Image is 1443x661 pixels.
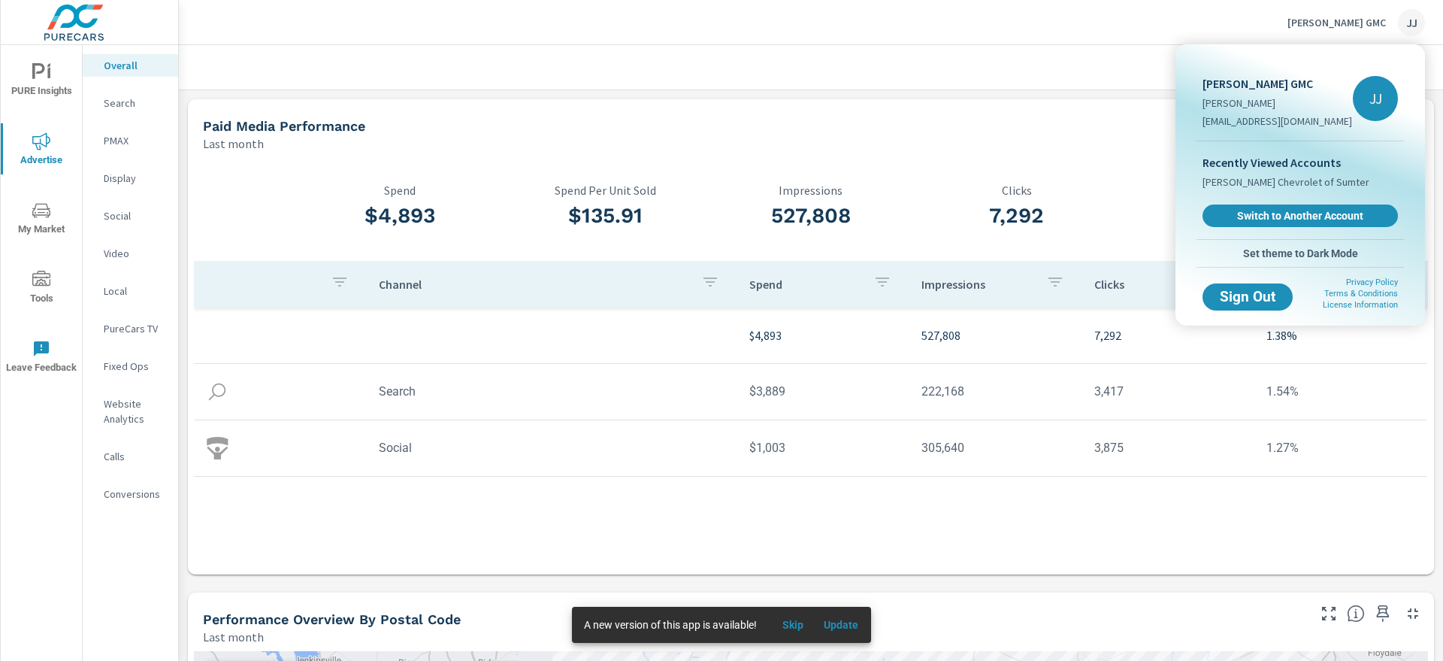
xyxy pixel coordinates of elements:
span: Set theme to Dark Mode [1202,247,1398,260]
p: [PERSON_NAME] GMC [1202,74,1352,92]
a: Switch to Another Account [1202,205,1398,227]
p: Recently Viewed Accounts [1202,153,1398,171]
a: License Information [1323,300,1398,310]
span: [PERSON_NAME] Chevrolet of Sumter [1202,174,1369,190]
button: Set theme to Dark Mode [1196,240,1404,267]
a: Privacy Policy [1346,277,1398,287]
a: Terms & Conditions [1324,289,1398,299]
p: [PERSON_NAME] [1202,96,1352,111]
span: Sign Out [1215,290,1281,304]
button: Sign Out [1202,284,1293,311]
p: [EMAIL_ADDRESS][DOMAIN_NAME] [1202,114,1352,129]
div: JJ [1353,76,1398,121]
span: Switch to Another Account [1211,209,1390,223]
